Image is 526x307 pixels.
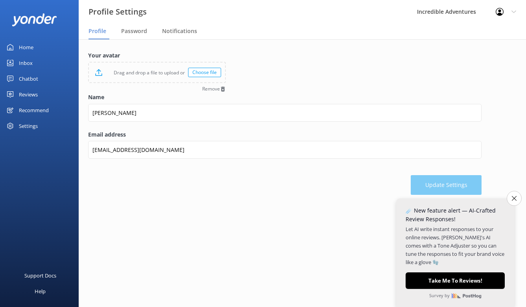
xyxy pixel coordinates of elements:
div: Choose file [188,68,221,77]
div: Inbox [19,55,33,71]
label: Name [88,93,482,102]
span: Notifications [162,27,197,35]
span: Remove [202,87,220,91]
div: Help [35,283,46,299]
div: Home [19,39,33,55]
div: Chatbot [19,71,38,87]
div: Recommend [19,102,49,118]
div: Support Docs [24,268,56,283]
img: yonder-white-logo.png [12,13,57,26]
span: Password [121,27,147,35]
label: Email address [88,130,482,139]
span: Profile [89,27,106,35]
h3: Profile Settings [89,6,147,18]
button: Remove [202,86,226,92]
p: Drag and drop a file to upload or [102,69,188,76]
div: Settings [19,118,38,134]
div: Reviews [19,87,38,102]
label: Your avatar [88,51,226,60]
